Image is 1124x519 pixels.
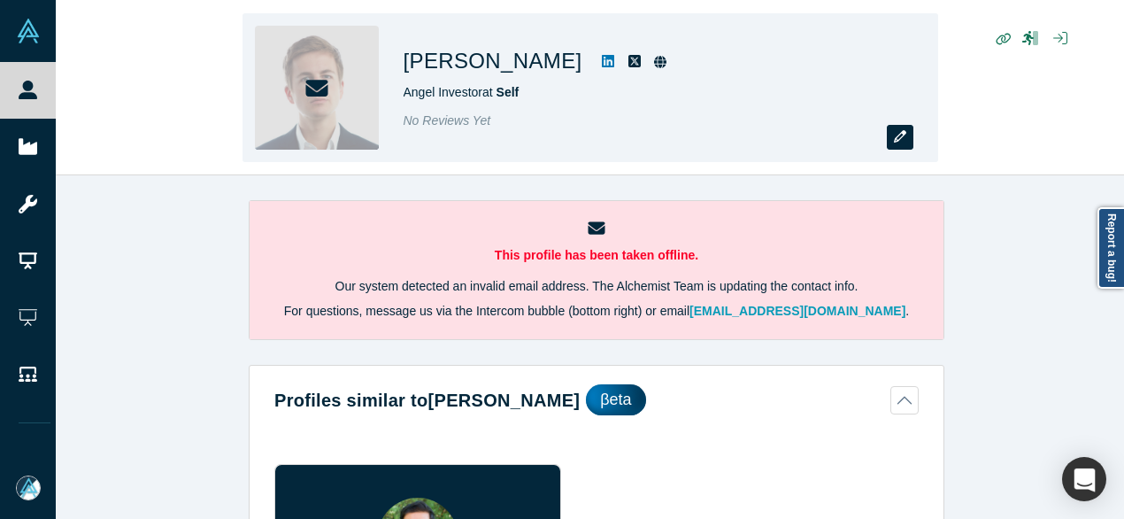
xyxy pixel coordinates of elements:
[16,19,41,43] img: Alchemist Vault Logo
[274,384,919,415] button: Profiles similar to[PERSON_NAME]βeta
[404,45,582,77] h1: [PERSON_NAME]
[586,384,645,415] div: βeta
[274,277,919,296] p: Our system detected an invalid email address. The Alchemist Team is updating the contact info.
[274,246,919,265] p: This profile has been taken offline.
[16,476,41,500] img: Mia Scott's Account
[274,387,580,414] h2: Profiles similar to [PERSON_NAME]
[404,85,520,99] span: Angel Investor at
[1097,207,1124,289] a: Report a bug!
[404,113,491,128] span: No Reviews Yet
[497,85,520,99] a: Self
[274,302,919,321] p: For questions, message us via the Intercom bubble (bottom right) or email .
[689,304,905,318] a: [EMAIL_ADDRESS][DOMAIN_NAME]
